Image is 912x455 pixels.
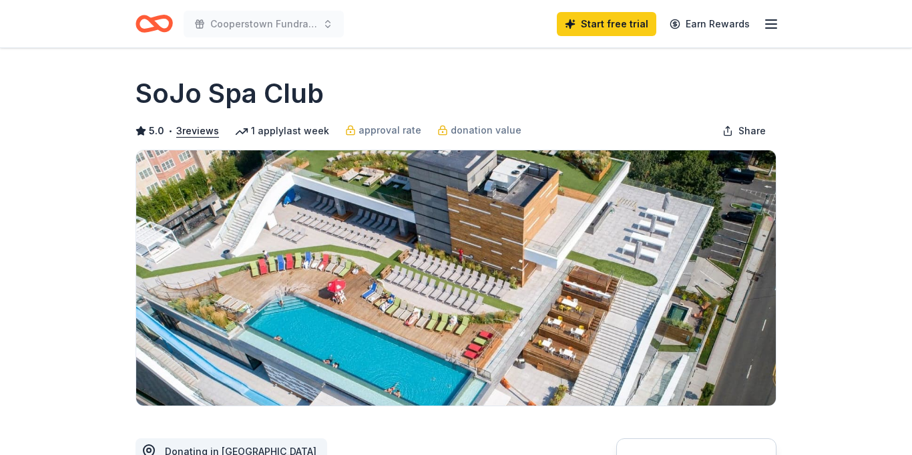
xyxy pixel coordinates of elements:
div: 1 apply last week [235,123,329,139]
span: Share [738,123,766,139]
h1: SoJo Spa Club [136,75,324,112]
button: Share [712,118,776,144]
span: 5.0 [149,123,164,139]
span: Cooperstown Fundraiser [210,16,317,32]
a: Earn Rewards [662,12,758,36]
button: 3reviews [176,123,219,139]
a: donation value [437,122,521,138]
span: donation value [451,122,521,138]
a: Start free trial [557,12,656,36]
span: approval rate [359,122,421,138]
img: Image for SoJo Spa Club [136,150,776,406]
a: approval rate [345,122,421,138]
span: • [168,126,173,136]
button: Cooperstown Fundraiser [184,11,344,37]
a: Home [136,8,173,39]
